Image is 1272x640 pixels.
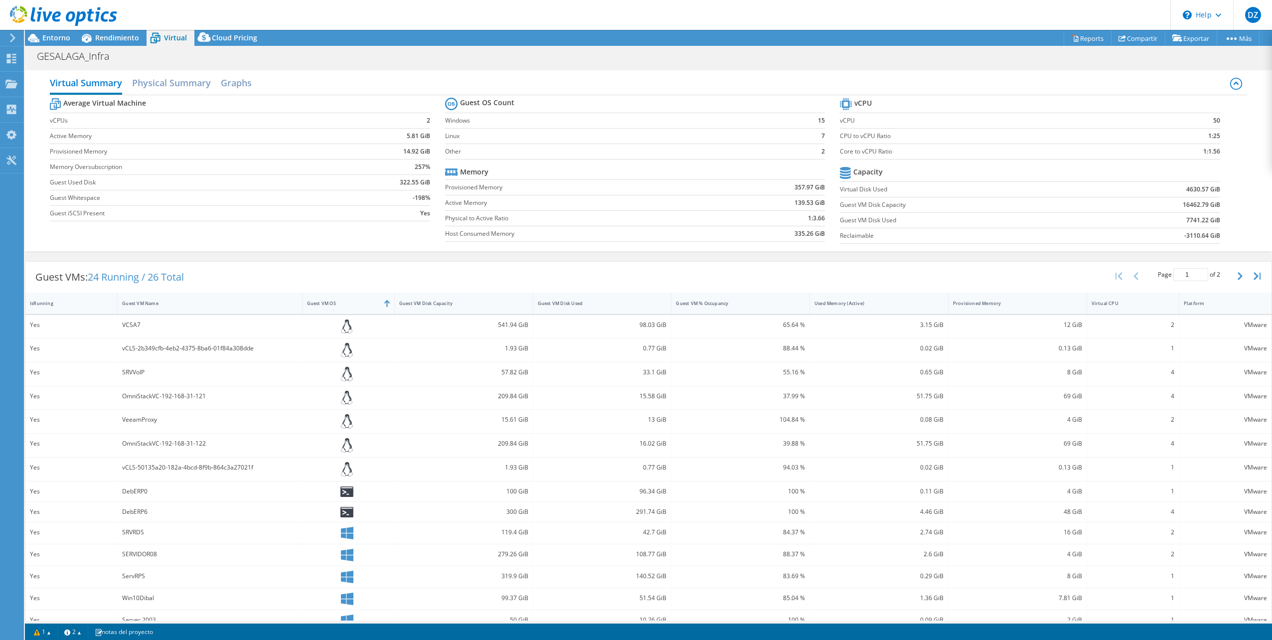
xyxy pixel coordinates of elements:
[1184,615,1267,626] div: VMware
[1186,215,1220,225] b: 7741.22 GiB
[445,116,791,126] label: Windows
[821,147,825,157] b: 2
[676,527,805,538] div: 84.37 %
[1184,343,1267,354] div: VMware
[1184,571,1267,582] div: VMware
[399,343,528,354] div: 1.93 GiB
[122,615,297,626] div: Server 2003
[840,116,1133,126] label: vCPU
[30,615,113,626] div: Yes
[676,438,805,449] div: 39.88 %
[122,462,297,473] div: vCLS-50135a20-182a-4bcd-8f9b-864c3a27021f
[953,486,1082,497] div: 4 GiB
[538,438,667,449] div: 16.02 GiB
[122,593,297,604] div: Win10Dibal
[88,270,184,284] span: 24 Running / 26 Total
[399,506,528,517] div: 300 GiB
[399,438,528,449] div: 209.84 GiB
[50,193,339,203] label: Guest Whitespace
[840,215,1089,225] label: Guest VM Disk Used
[30,414,113,425] div: Yes
[676,549,805,560] div: 88.37 %
[122,320,297,330] div: VCSA7
[814,343,944,354] div: 0.02 GiB
[1173,268,1208,281] input: jump to page
[676,486,805,497] div: 100 %
[1213,116,1220,126] b: 50
[460,98,514,108] b: Guest OS Count
[427,116,430,126] b: 2
[1245,7,1261,23] span: DZ
[953,571,1082,582] div: 8 GiB
[445,147,791,157] label: Other
[27,626,58,638] a: 1
[538,549,667,560] div: 108.77 GiB
[1184,320,1267,330] div: VMware
[808,213,825,223] b: 1:3.66
[953,343,1082,354] div: 0.13 GiB
[538,462,667,473] div: 0.77 GiB
[853,167,883,177] b: Capacity
[63,98,146,108] b: Average Virtual Machine
[42,33,70,42] span: Entorno
[399,414,528,425] div: 15.61 GiB
[814,571,944,582] div: 0.29 GiB
[1184,367,1267,378] div: VMware
[821,131,825,141] b: 7
[122,549,297,560] div: SERVIDOR08
[676,320,805,330] div: 65.64 %
[50,177,339,187] label: Guest Used Disk
[403,147,430,157] b: 14.92 GiB
[122,343,297,354] div: vCLS-2b349cfb-4eb2-4375-8ba6-01f84a308dde
[1092,438,1174,449] div: 4
[814,391,944,402] div: 51.75 GiB
[538,414,667,425] div: 13 GiB
[399,527,528,538] div: 119.4 GiB
[840,131,1133,141] label: CPU to vCPU Ratio
[1217,270,1220,279] span: 2
[415,162,430,172] b: 257%
[814,549,944,560] div: 2.6 GiB
[1184,549,1267,560] div: VMware
[445,198,715,208] label: Active Memory
[407,131,430,141] b: 5.81 GiB
[1184,231,1220,241] b: -3110.64 GiB
[445,131,791,141] label: Linux
[399,593,528,604] div: 99.37 GiB
[953,320,1082,330] div: 12 GiB
[122,527,297,538] div: SRVRDS
[30,549,113,560] div: Yes
[814,414,944,425] div: 0.08 GiB
[1184,506,1267,517] div: VMware
[840,200,1089,210] label: Guest VM Disk Capacity
[953,391,1082,402] div: 69 GiB
[30,320,113,330] div: Yes
[88,626,160,638] a: notas del proyecto
[1092,571,1174,582] div: 1
[538,571,667,582] div: 140.52 GiB
[122,391,297,402] div: OmniStackVC-192-168-31-121
[795,229,825,239] b: 335.26 GiB
[1158,268,1220,281] span: Page of
[399,486,528,497] div: 100 GiB
[538,320,667,330] div: 98.03 GiB
[814,486,944,497] div: 0.11 GiB
[399,571,528,582] div: 319.9 GiB
[1183,10,1192,19] svg: \n
[122,571,297,582] div: ServRPS
[1184,593,1267,604] div: VMware
[1184,300,1255,307] div: Platform
[30,300,101,307] div: IsRunning
[30,438,113,449] div: Yes
[1092,549,1174,560] div: 2
[538,300,655,307] div: Guest VM Disk Used
[445,182,715,192] label: Provisioned Memory
[399,549,528,560] div: 279.26 GiB
[30,343,113,354] div: Yes
[25,262,194,293] div: Guest VMs:
[122,486,297,497] div: DebERP0
[32,51,125,62] h1: GESALAGA_Infra
[814,615,944,626] div: 0.09 GiB
[413,193,430,203] b: -198%
[814,320,944,330] div: 3.15 GiB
